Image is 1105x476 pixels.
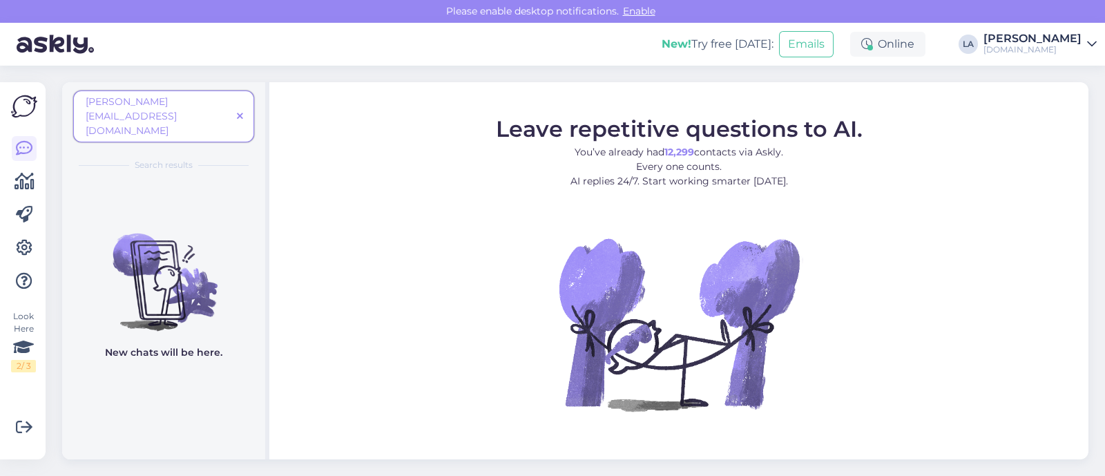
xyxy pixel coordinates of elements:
[779,31,834,57] button: Emails
[662,37,691,50] b: New!
[105,345,222,360] p: New chats will be here.
[496,145,863,189] p: You’ve already had contacts via Askly. Every one counts. AI replies 24/7. Start working smarter [...
[135,159,193,171] span: Search results
[11,360,36,372] div: 2 / 3
[62,209,265,333] img: No chats
[619,5,660,17] span: Enable
[983,44,1082,55] div: [DOMAIN_NAME]
[555,200,803,448] img: No Chat active
[959,35,978,54] div: LA
[664,146,694,158] b: 12,299
[11,93,37,120] img: Askly Logo
[11,310,36,372] div: Look Here
[496,115,863,142] span: Leave repetitive questions to AI.
[662,36,773,53] div: Try free [DATE]:
[850,32,925,57] div: Online
[983,33,1082,44] div: [PERSON_NAME]
[983,33,1097,55] a: [PERSON_NAME][DOMAIN_NAME]
[86,95,177,137] span: [PERSON_NAME][EMAIL_ADDRESS][DOMAIN_NAME]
